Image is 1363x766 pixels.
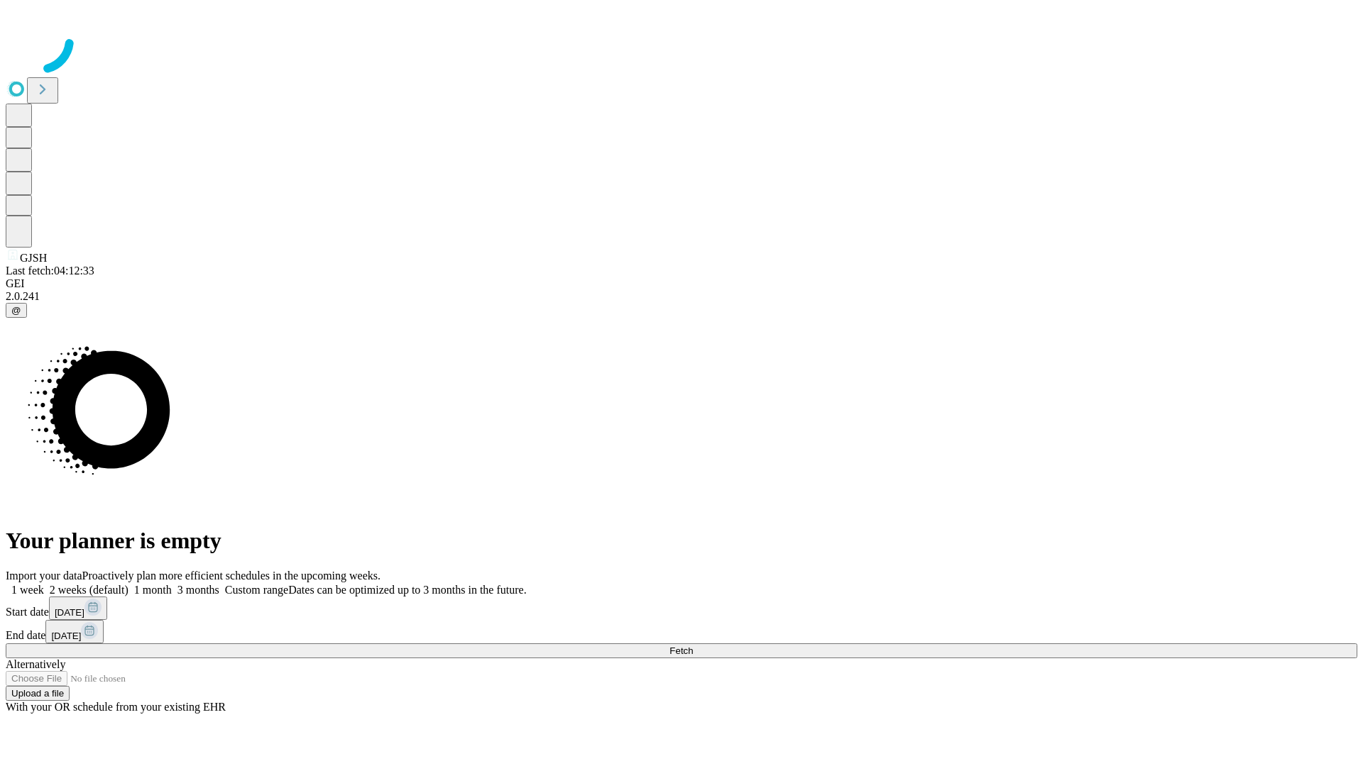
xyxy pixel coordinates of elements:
[669,645,693,656] span: Fetch
[45,620,104,643] button: [DATE]
[55,607,84,618] span: [DATE]
[6,265,94,277] span: Last fetch: 04:12:33
[225,584,288,596] span: Custom range
[51,631,81,641] span: [DATE]
[6,620,1357,643] div: End date
[6,290,1357,303] div: 2.0.241
[6,643,1357,658] button: Fetch
[6,596,1357,620] div: Start date
[6,686,70,701] button: Upload a file
[6,658,65,670] span: Alternatively
[6,570,82,582] span: Import your data
[49,596,107,620] button: [DATE]
[50,584,128,596] span: 2 weeks (default)
[6,528,1357,554] h1: Your planner is empty
[6,303,27,318] button: @
[134,584,172,596] span: 1 month
[11,305,21,316] span: @
[6,277,1357,290] div: GEI
[6,701,226,713] span: With your OR schedule from your existing EHR
[288,584,526,596] span: Dates can be optimized up to 3 months in the future.
[177,584,219,596] span: 3 months
[11,584,44,596] span: 1 week
[82,570,381,582] span: Proactively plan more efficient schedules in the upcoming weeks.
[20,252,47,264] span: GJSH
